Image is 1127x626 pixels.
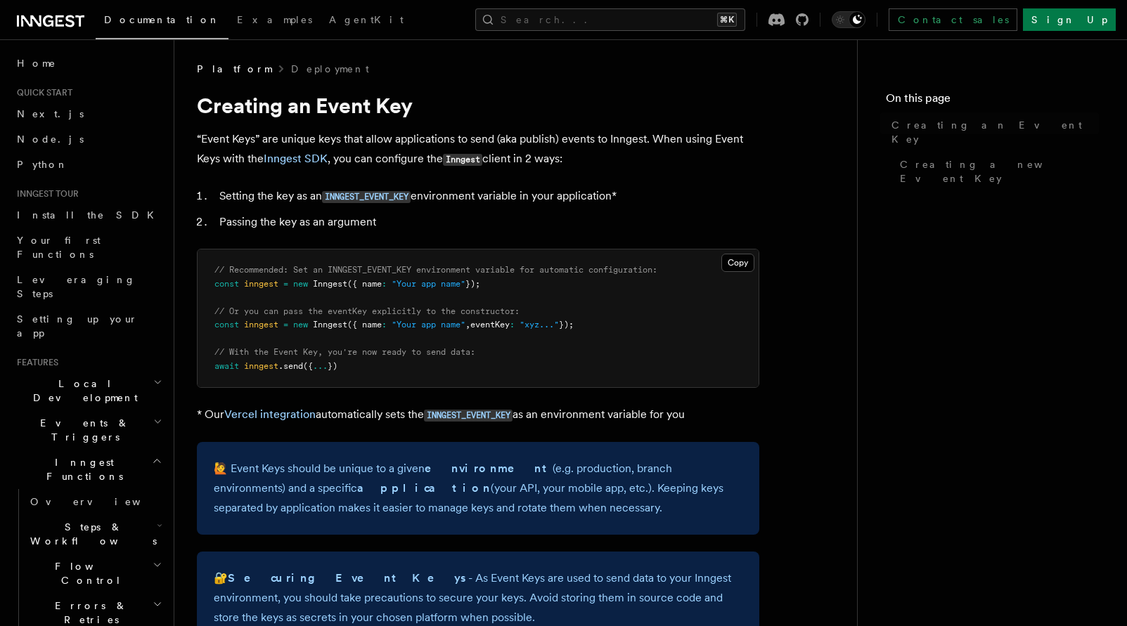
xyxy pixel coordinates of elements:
[721,254,754,272] button: Copy
[11,455,152,483] span: Inngest Functions
[894,152,1099,191] a: Creating a new Event Key
[96,4,228,39] a: Documentation
[278,361,303,371] span: .send
[11,228,165,267] a: Your first Functions
[329,14,404,25] span: AgentKit
[283,279,288,289] span: =
[17,56,56,70] span: Home
[17,159,68,170] span: Python
[321,4,412,38] a: AgentKit
[886,90,1099,112] h4: On this page
[891,118,1099,146] span: Creating an Event Key
[283,320,288,330] span: =
[11,450,165,489] button: Inngest Functions
[17,274,136,299] span: Leveraging Steps
[17,108,84,119] span: Next.js
[25,554,165,593] button: Flow Control
[214,347,475,357] span: // With the Event Key, you're now ready to send data:
[470,320,510,330] span: eventKey
[197,405,759,425] p: * Our automatically sets the as an environment variable for you
[224,407,316,421] a: Vercel integration
[197,93,759,118] h1: Creating an Event Key
[1023,8,1116,31] a: Sign Up
[264,152,328,165] a: Inngest SDK
[11,306,165,346] a: Setting up your app
[214,361,239,371] span: await
[520,320,559,330] span: "xyz..."
[11,357,58,368] span: Features
[382,320,387,330] span: :
[424,410,513,422] code: INNGEST_EVENT_KEY
[197,129,759,169] p: “Event Keys” are unique keys that allow applications to send (aka publish) events to Inngest. Whe...
[347,279,382,289] span: ({ name
[11,371,165,410] button: Local Development
[475,8,745,31] button: Search...⌘K
[215,186,759,207] li: Setting the key as an environment variable in your application*
[25,559,153,587] span: Flow Control
[17,235,101,260] span: Your first Functions
[11,152,165,177] a: Python
[11,377,153,405] span: Local Development
[313,279,347,289] span: Inngest
[11,410,165,450] button: Events & Triggers
[889,8,1017,31] a: Contact sales
[215,212,759,232] li: Passing the key as an argument
[357,481,491,495] strong: application
[17,133,84,145] span: Node.js
[11,51,165,76] a: Home
[293,320,308,330] span: new
[382,279,387,289] span: :
[465,279,480,289] span: });
[17,209,162,221] span: Install the SDK
[214,320,239,330] span: const
[25,489,165,514] a: Overview
[237,14,312,25] span: Examples
[214,279,239,289] span: const
[443,154,482,166] code: Inngest
[11,126,165,152] a: Node.js
[11,416,153,444] span: Events & Triggers
[197,62,271,76] span: Platform
[11,267,165,306] a: Leveraging Steps
[25,514,165,554] button: Steps & Workflows
[228,4,321,38] a: Examples
[392,320,465,330] span: "Your app name"
[30,496,175,507] span: Overview
[313,361,328,371] span: ...
[347,320,382,330] span: ({ name
[214,265,657,275] span: // Recommended: Set an INNGEST_EVENT_KEY environment variable for automatic configuration:
[17,313,138,339] span: Setting up your app
[322,191,411,203] code: INNGEST_EVENT_KEY
[313,320,347,330] span: Inngest
[11,87,72,98] span: Quick start
[104,14,220,25] span: Documentation
[291,62,369,76] a: Deployment
[244,279,278,289] span: inngest
[559,320,574,330] span: });
[244,320,278,330] span: inngest
[11,188,79,200] span: Inngest tour
[832,11,865,28] button: Toggle dark mode
[392,279,465,289] span: "Your app name"
[11,202,165,228] a: Install the SDK
[886,112,1099,152] a: Creating an Event Key
[244,361,278,371] span: inngest
[328,361,337,371] span: })
[322,189,411,202] a: INNGEST_EVENT_KEY
[293,279,308,289] span: new
[303,361,313,371] span: ({
[11,101,165,126] a: Next.js
[228,571,468,585] strong: Securing Event Keys
[424,407,513,421] a: INNGEST_EVENT_KEY
[214,306,520,316] span: // Or you can pass the eventKey explicitly to the constructor:
[465,320,470,330] span: ,
[900,157,1099,185] span: Creating a new Event Key
[214,459,742,518] p: 🙋 Event Keys should be unique to a given (e.g. production, branch environments) and a specific (y...
[25,520,157,548] span: Steps & Workflows
[717,13,737,27] kbd: ⌘K
[510,320,515,330] span: :
[425,462,553,475] strong: environment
